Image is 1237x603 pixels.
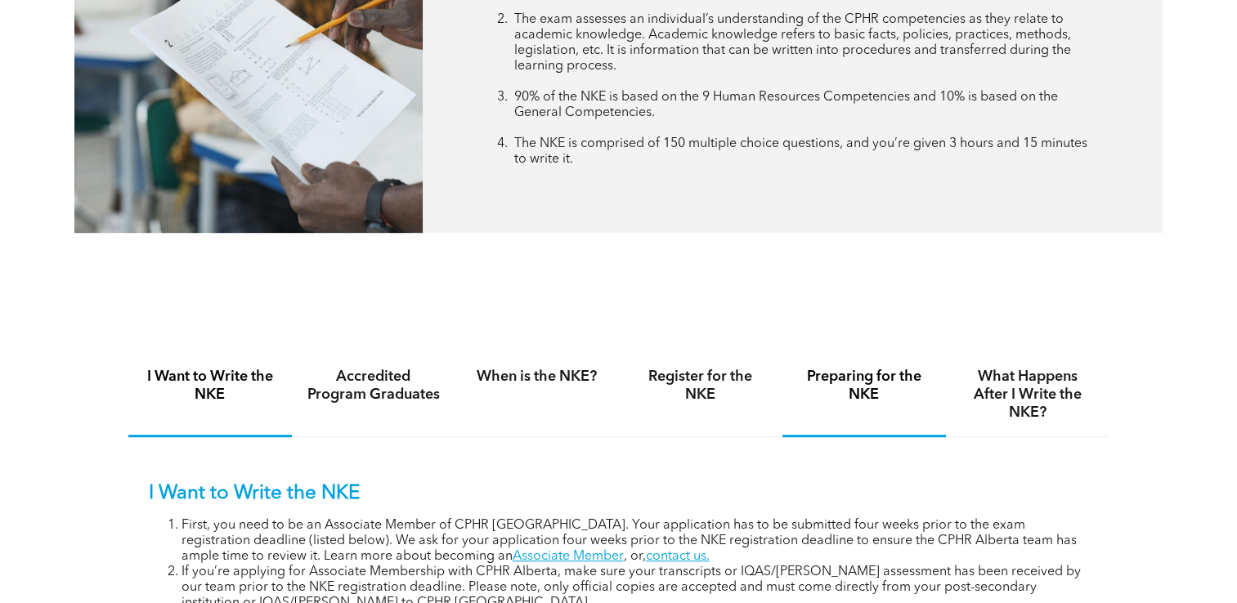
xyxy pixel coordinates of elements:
span: The NKE is comprised of 150 multiple choice questions, and you’re given 3 hours and 15 minutes to... [514,137,1087,166]
h4: Preparing for the NKE [797,368,931,404]
h4: Register for the NKE [634,368,768,404]
a: contact us. [646,550,710,563]
a: Associate Member [513,550,624,563]
p: I Want to Write the NKE [149,482,1089,506]
span: The exam assesses an individual’s understanding of the CPHR competencies as they relate to academ... [514,13,1071,73]
h4: When is the NKE? [470,368,604,386]
li: First, you need to be an Associate Member of CPHR [GEOGRAPHIC_DATA]. Your application has to be s... [182,518,1089,565]
span: 90% of the NKE is based on the 9 Human Resources Competencies and 10% is based on the General Com... [514,91,1058,119]
h4: I Want to Write the NKE [143,368,277,404]
h4: What Happens After I Write the NKE? [961,368,1095,422]
h4: Accredited Program Graduates [307,368,441,404]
